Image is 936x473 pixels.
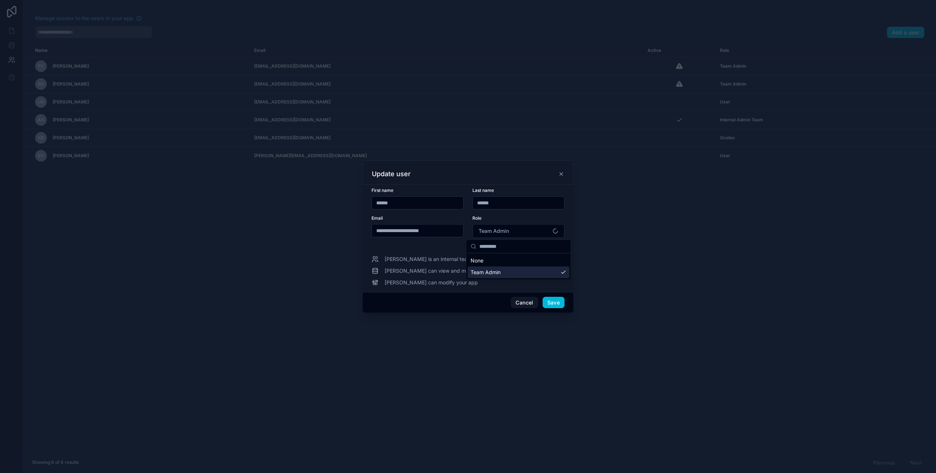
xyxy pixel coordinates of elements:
[471,269,501,276] span: Team Admin
[479,227,509,235] span: Team Admin
[385,256,493,263] span: [PERSON_NAME] is an internal team member
[511,297,538,309] button: Cancel
[472,215,482,221] span: Role
[385,279,478,286] span: [PERSON_NAME] can modify your app
[372,170,411,178] h3: Update user
[371,215,383,221] span: Email
[466,253,571,280] div: Suggestions
[543,297,565,309] button: Save
[371,188,393,193] span: First name
[468,255,569,266] div: None
[472,224,565,238] button: Select Button
[472,188,494,193] span: Last name
[385,267,500,275] span: [PERSON_NAME] can view and manage all data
